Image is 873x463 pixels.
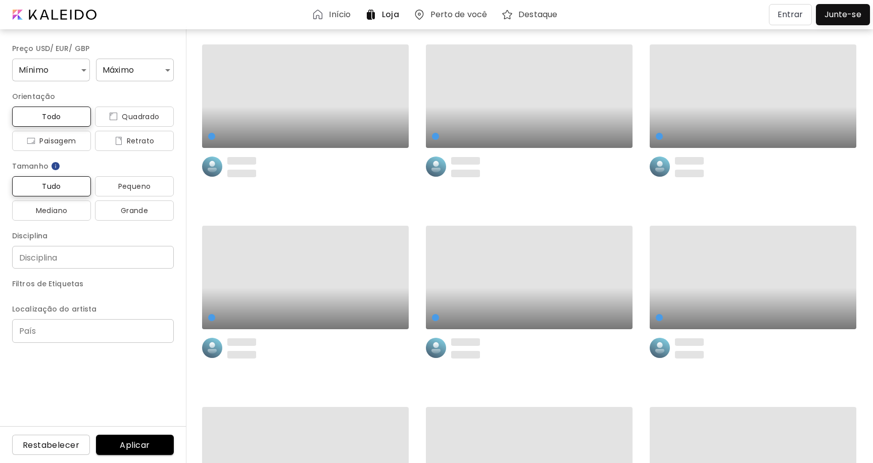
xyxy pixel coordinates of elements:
button: iconQuadrado [95,107,174,127]
button: iconRetrato [95,131,174,151]
button: Aplicar [96,435,174,455]
button: Restabelecer [12,435,90,455]
img: info [51,161,61,171]
h6: Tamanho [12,160,174,172]
h6: Orientação [12,90,174,102]
img: icon [109,113,118,121]
a: Destaque [501,9,561,21]
button: Todo [12,107,91,127]
h6: Perto de você [430,11,488,19]
span: Retrato [103,135,166,147]
p: Entrar [778,9,803,21]
a: Entrar [769,4,816,25]
div: Máximo [96,59,174,81]
span: Paisagem [20,135,83,147]
span: Grande [103,204,166,217]
button: Entrar [769,4,812,25]
span: Mediano [20,204,83,217]
a: Perto de você [413,9,492,21]
span: Restabelecer [20,440,82,450]
img: icon [27,137,35,145]
button: iconPaisagem [12,131,91,151]
img: icon [115,137,123,145]
span: Pequeno [103,180,166,192]
span: Aplicar [104,440,166,450]
a: Junte-se [816,4,870,25]
h6: Filtros de Etiquetas [12,278,174,290]
div: Mínimo [12,59,90,81]
h6: Loja [382,11,399,19]
button: Tudo [12,176,91,196]
button: Pequeno [95,176,174,196]
h6: Preço USD/ EUR/ GBP [12,42,174,55]
a: Loja [365,9,403,21]
span: Todo [20,111,83,123]
span: Quadrado [103,111,166,123]
a: Início [312,9,355,21]
h6: Início [329,11,351,19]
h6: Disciplina [12,230,174,242]
h6: Destaque [518,11,557,19]
h6: Localização do artista [12,303,174,315]
span: Tudo [20,180,83,192]
button: Mediano [12,200,91,221]
button: Grande [95,200,174,221]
